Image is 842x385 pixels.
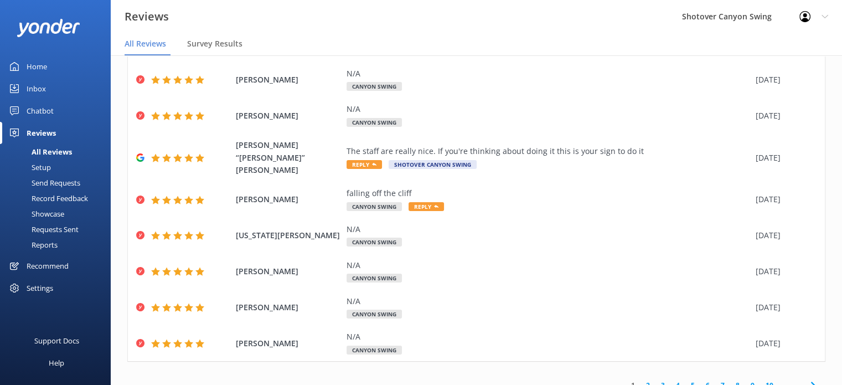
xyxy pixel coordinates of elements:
[236,229,341,242] span: [US_STATE][PERSON_NAME]
[7,160,51,175] div: Setup
[756,74,811,86] div: [DATE]
[49,352,64,374] div: Help
[756,152,811,164] div: [DATE]
[27,122,56,144] div: Reviews
[347,118,402,127] span: Canyon Swing
[187,38,242,49] span: Survey Results
[7,222,111,237] a: Requests Sent
[389,160,477,169] span: Shotover Canyon Swing
[236,265,341,278] span: [PERSON_NAME]
[7,175,80,191] div: Send Requests
[236,193,341,206] span: [PERSON_NAME]
[7,191,111,206] a: Record Feedback
[27,255,69,277] div: Recommend
[7,144,72,160] div: All Reviews
[756,229,811,242] div: [DATE]
[347,310,402,319] span: Canyon Swing
[27,100,54,122] div: Chatbot
[236,301,341,314] span: [PERSON_NAME]
[347,274,402,283] span: Canyon Swing
[347,259,750,271] div: N/A
[347,103,750,115] div: N/A
[347,145,750,157] div: The staff are really nice. If you're thinking about doing it this is your sign to do it
[236,74,341,86] span: [PERSON_NAME]
[7,206,111,222] a: Showcase
[7,237,111,253] a: Reports
[7,222,79,237] div: Requests Sent
[27,55,47,78] div: Home
[409,202,444,211] span: Reply
[236,139,341,176] span: [PERSON_NAME] “[PERSON_NAME]” [PERSON_NAME]
[347,202,402,211] span: Canyon Swing
[347,160,382,169] span: Reply
[236,337,341,350] span: [PERSON_NAME]
[7,144,111,160] a: All Reviews
[347,346,402,355] span: Canyon Swing
[756,337,811,350] div: [DATE]
[7,206,64,222] div: Showcase
[7,160,111,175] a: Setup
[756,110,811,122] div: [DATE]
[347,82,402,91] span: Canyon Swing
[7,237,58,253] div: Reports
[347,331,750,343] div: N/A
[347,238,402,247] span: Canyon Swing
[27,78,46,100] div: Inbox
[236,110,341,122] span: [PERSON_NAME]
[756,265,811,278] div: [DATE]
[17,19,80,37] img: yonder-white-logo.png
[347,223,750,235] div: N/A
[7,191,88,206] div: Record Feedback
[756,193,811,206] div: [DATE]
[347,187,750,199] div: falling off the cliff
[27,277,53,299] div: Settings
[756,301,811,314] div: [DATE]
[347,295,750,307] div: N/A
[347,68,750,80] div: N/A
[34,330,79,352] div: Support Docs
[7,175,111,191] a: Send Requests
[125,8,169,25] h3: Reviews
[125,38,166,49] span: All Reviews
